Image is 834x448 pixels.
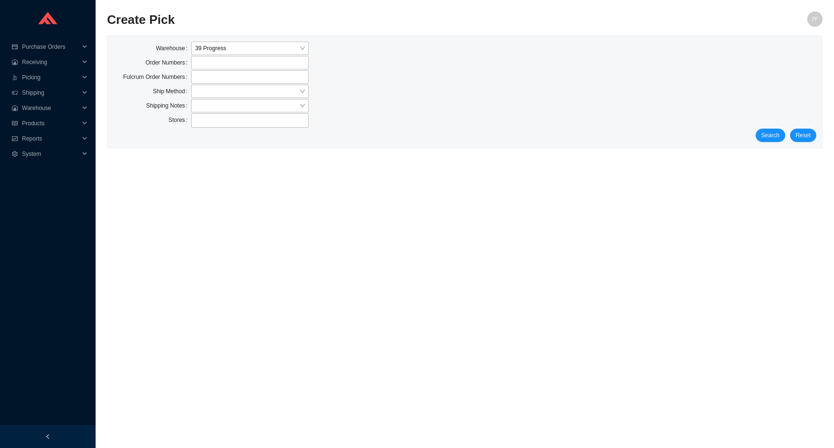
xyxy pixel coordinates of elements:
[22,100,79,116] span: Warehouse
[11,151,18,157] span: setting
[790,129,816,142] button: Reset
[153,85,192,98] label: Ship Method
[11,120,18,126] span: read
[11,44,18,50] span: credit-card
[812,11,817,27] span: IY
[22,85,79,100] span: Shipping
[756,129,785,142] button: Search
[22,39,79,55] span: Purchase Orders
[123,70,192,84] label: Fulcrum Order Numbers
[45,434,51,439] span: left
[156,42,191,55] label: Warehouse
[22,116,79,131] span: Products
[22,70,79,85] span: Picking
[195,42,304,55] span: 39 Progress
[22,146,79,162] span: System
[22,55,79,70] span: Receiving
[22,131,79,146] span: Reports
[145,56,191,69] label: Order Numbers
[168,113,191,127] label: Stores
[146,99,192,112] label: Shipping Notes
[761,131,780,140] span: Search
[796,131,811,140] span: Reset
[11,136,18,142] span: fund
[107,11,644,28] h2: Create Pick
